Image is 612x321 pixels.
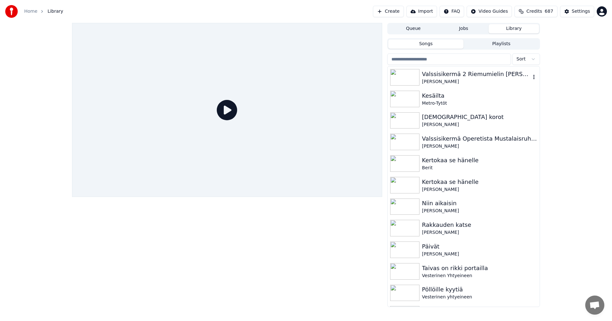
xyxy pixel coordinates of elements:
div: Vesterinen yhtyeineen [422,294,537,300]
button: Playlists [463,39,539,49]
div: Vesterinen Yhtyeineen [422,273,537,279]
button: Video Guides [467,6,512,17]
div: Kertokaa se hänelle [422,178,537,186]
button: Jobs [439,24,489,33]
div: [PERSON_NAME] [422,186,537,193]
div: Metro-Tytöt [422,100,537,107]
span: Library [47,8,63,15]
div: Valssisikermä 2 Riemumielin [PERSON_NAME], Kerran viel, Kuten kukkaset puhkeamaan, Vait' on... [422,70,531,79]
div: Berit [422,165,537,171]
div: Valssisikermä Operetista Mustalaisruhtinatar [422,134,537,143]
div: [DEMOGRAPHIC_DATA] korot [422,113,537,122]
div: Avoin keskustelu [585,296,604,315]
button: Create [373,6,404,17]
button: Library [489,24,539,33]
button: Queue [388,24,439,33]
nav: breadcrumb [24,8,63,15]
div: [PERSON_NAME] [422,208,537,214]
div: Päivät [422,242,537,251]
div: Rakkauden katse [422,220,537,229]
span: Credits [526,8,542,15]
div: Niin aikaisin [422,199,537,208]
button: FAQ [440,6,464,17]
div: [PERSON_NAME] [422,79,531,85]
div: [PERSON_NAME] [422,229,537,236]
div: [PERSON_NAME] [422,143,537,150]
button: Settings [560,6,594,17]
div: Kesäilta [422,91,537,100]
img: youka [5,5,18,18]
div: Pöllöille kyytiä [422,285,537,294]
button: Songs [388,39,464,49]
button: Credits687 [514,6,557,17]
div: [PERSON_NAME] [422,122,537,128]
div: Settings [572,8,590,15]
span: Sort [516,56,526,62]
div: Kertokaa se hänelle [422,156,537,165]
div: Taivas on rikki portailla [422,264,537,273]
a: Home [24,8,37,15]
button: Import [406,6,437,17]
span: 687 [545,8,553,15]
div: [PERSON_NAME] [422,251,537,257]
